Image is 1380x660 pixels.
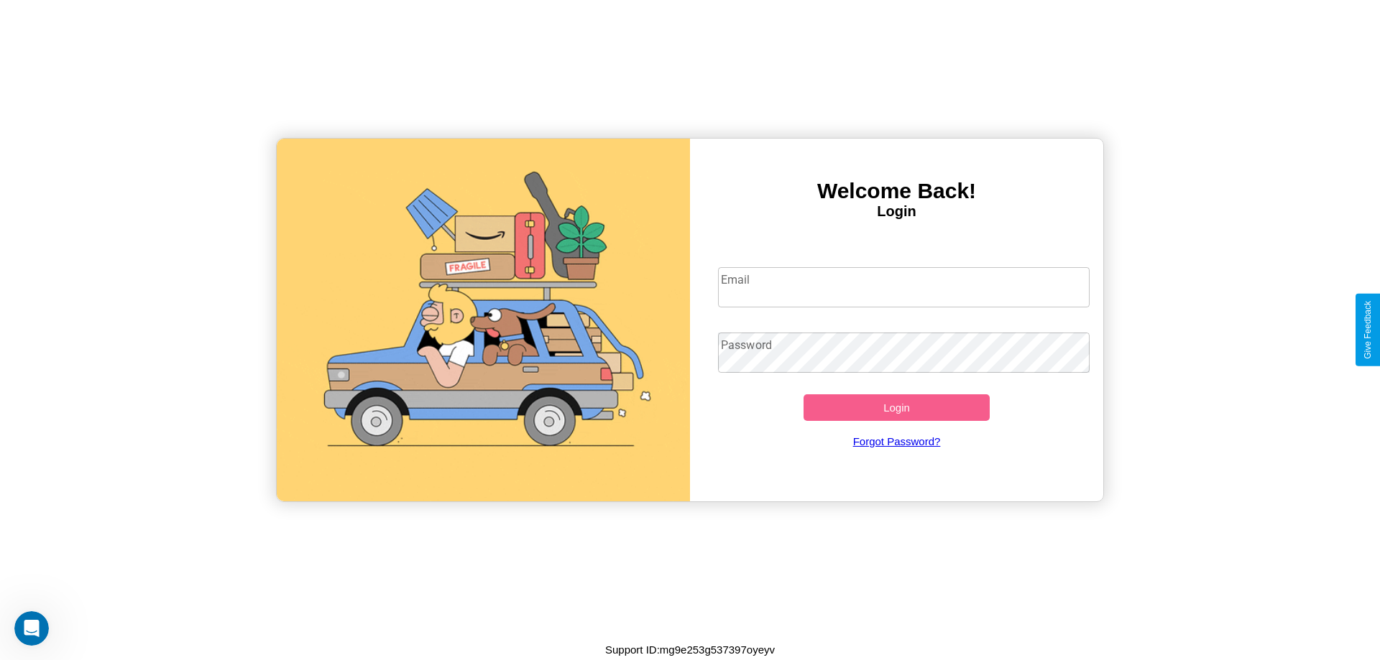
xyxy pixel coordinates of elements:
h3: Welcome Back! [690,179,1103,203]
h4: Login [690,203,1103,220]
button: Login [804,394,990,421]
div: Give Feedback [1363,301,1373,359]
iframe: Intercom live chat [14,611,49,646]
img: gif [277,139,690,501]
p: Support ID: mg9e253g537397oyeyv [605,640,775,659]
a: Forgot Password? [711,421,1083,462]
